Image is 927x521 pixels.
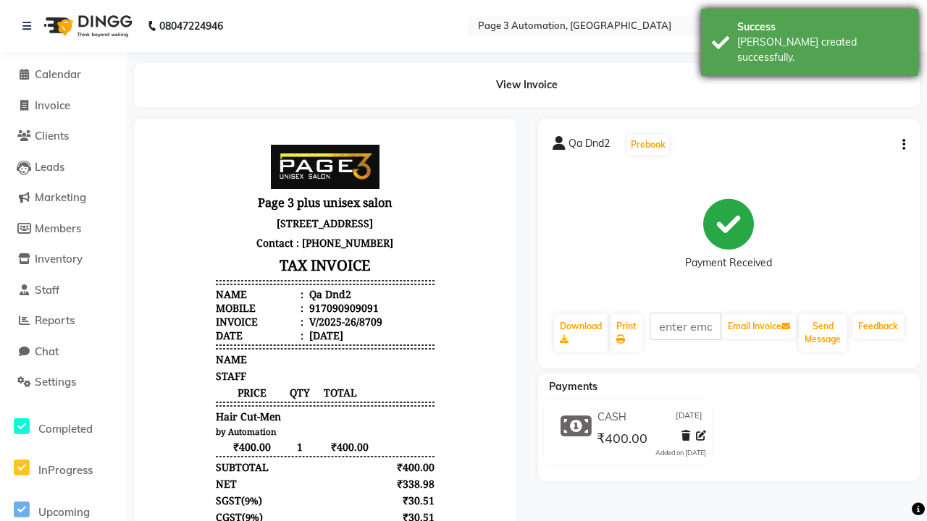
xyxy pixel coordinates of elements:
a: Settings [4,374,123,391]
div: Invoice [67,182,155,195]
a: Members [4,221,123,237]
a: Chat [4,344,123,360]
span: Settings [35,375,76,389]
div: Payment Received [685,255,772,271]
div: SUBTOTAL [67,327,120,341]
span: Clients [35,129,69,143]
a: Clients [4,128,123,145]
a: Staff [4,282,123,299]
span: Payments [549,380,597,393]
span: Upcoming [38,505,90,519]
span: Calendar [35,67,81,81]
div: Date [67,195,155,209]
span: ₹400.00 [597,430,647,450]
div: ₹400.00 [230,394,287,407]
a: Calendar [4,67,123,83]
div: ₹30.51 [230,360,287,374]
span: Marketing [35,190,86,204]
div: ₹30.51 [230,377,287,391]
b: 08047224946 [159,6,223,46]
span: SGST [67,360,93,374]
span: : [152,168,155,182]
img: logo [37,6,136,46]
span: NAME [67,219,98,233]
span: 9% [97,378,111,391]
div: Added on [DATE] [655,448,706,458]
div: ₹400.00 [230,427,287,441]
h3: Page 3 plus unisex salon [67,59,286,80]
span: TOTAL [164,253,221,266]
span: Hair Cut-Men [67,276,133,290]
p: Contact : [PHONE_NUMBER] [67,100,286,119]
div: [DATE] [158,195,195,209]
div: Paid [67,444,88,457]
div: 917090909091 [158,168,230,182]
span: 9% [96,361,110,374]
a: Marketing [4,190,123,206]
span: : [152,182,155,195]
div: ( ) [67,377,114,391]
span: Inventory [35,252,83,266]
div: Qa Dnd2 [158,154,203,168]
input: enter email [650,313,722,340]
div: Mobile [67,168,155,182]
div: View Invoice [134,63,920,107]
span: [DATE] [676,410,702,425]
span: ₹400.00 [67,307,140,321]
button: Prebook [627,135,669,155]
div: Payments [67,410,114,424]
img: page3_logo.png [122,12,231,56]
a: Reports [4,313,123,329]
a: Download [554,314,608,352]
span: QTY [140,253,164,266]
p: [STREET_ADDRESS] [67,80,286,100]
div: Name [67,154,155,168]
a: Invoice [4,98,123,114]
button: Email Invoice [722,314,796,339]
button: Send Message [799,314,847,352]
small: by Automation [67,293,128,304]
span: Invoice [35,98,70,112]
span: CGST [67,377,93,391]
div: NET [67,344,88,357]
div: ₹338.98 [230,344,287,357]
h3: TAX INVOICE [67,119,286,145]
span: CASH [597,410,626,425]
div: V/2025-26/8709 [158,182,234,195]
span: InProgress [38,463,93,477]
div: ₹400.00 [230,444,287,457]
span: Leads [35,160,64,174]
span: Qa Dnd2 [569,136,610,156]
a: Leads [4,159,123,176]
span: Reports [35,313,75,327]
span: Members [35,221,81,235]
div: ( ) [67,360,114,374]
div: ₹400.00 [230,327,287,341]
span: : [152,195,155,209]
p: Please visit again ! [67,470,286,483]
div: GRAND TOTAL [67,394,140,407]
div: Bill created successfully. [737,35,907,65]
div: Success [737,20,907,35]
span: PRICE [67,253,140,266]
span: STAFF [67,236,98,250]
span: : [152,154,155,168]
a: Print [611,314,642,352]
span: Chat [35,344,59,358]
span: 1 [140,307,164,321]
span: Staff [35,283,59,297]
a: Feedback [852,314,904,339]
span: CASH [67,427,95,441]
span: Completed [38,422,93,436]
span: ₹400.00 [164,307,221,321]
a: Inventory [4,251,123,268]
